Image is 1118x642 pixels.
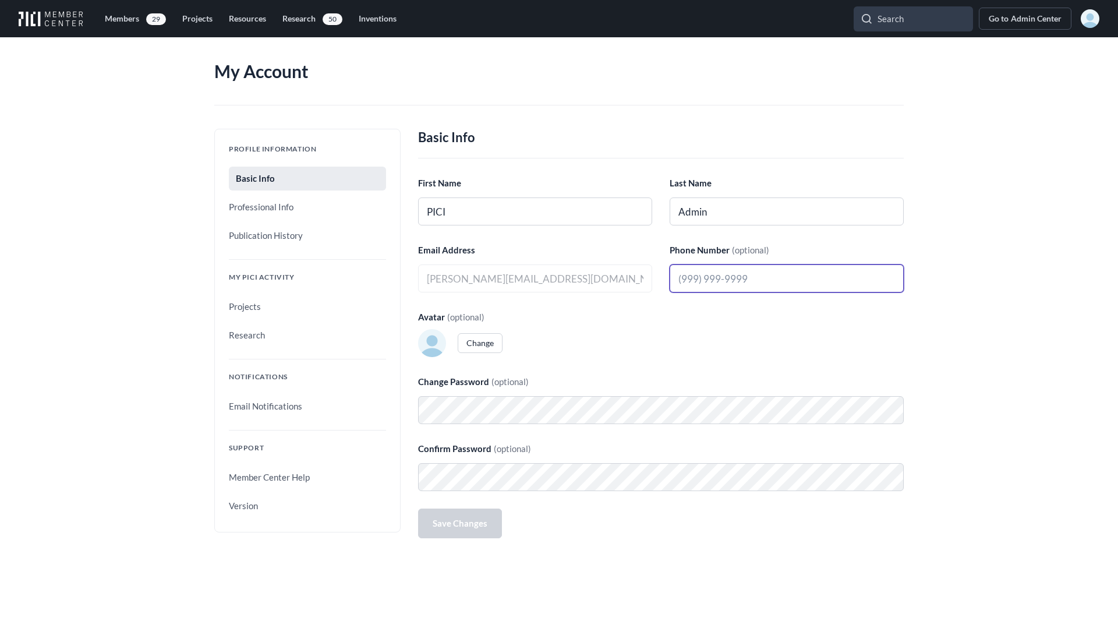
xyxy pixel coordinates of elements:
[418,176,652,191] label: First Name
[229,143,386,155] h3: Profile information
[418,264,652,292] input: Email Address
[854,6,973,31] input: Search
[19,11,83,26] img: Workflow
[146,13,166,25] span: 29
[229,394,386,418] a: Email Notifications
[98,8,173,30] a: Members29
[352,8,404,30] a: Inventions
[670,176,904,191] label: Last Name
[418,243,652,257] label: Email Address
[229,465,386,489] a: Member Center Help
[670,264,904,292] input: (999) 999-9999
[732,243,769,257] span: (optional)
[670,243,904,257] label: Phone Number
[494,442,531,456] span: (optional)
[229,167,386,191] a: Basic Info
[458,333,503,353] label: Change
[989,13,1011,24] span: Go to
[229,371,386,383] h3: Notifications
[214,37,904,105] h1: My Account
[447,310,484,324] span: (optional)
[491,375,529,389] span: (optional)
[418,310,904,324] label: Avatar
[229,494,386,518] a: Version
[418,197,652,225] input: First Name
[229,295,386,319] a: Projects
[418,129,904,158] h2: Basic Info
[1011,13,1062,24] span: Admin Center
[229,323,386,347] a: Research
[229,224,386,248] a: Publication History
[418,375,904,389] label: Change Password
[275,8,349,30] a: Research50
[175,8,220,30] a: Projects
[222,8,273,30] a: Resources
[229,195,386,219] a: Professional Info
[229,271,386,283] h3: My PICI activity
[979,8,1071,30] a: Go toAdmin Center
[323,13,342,25] span: 50
[418,442,904,456] label: Confirm Password
[670,197,904,225] input: Last Name
[229,442,386,454] h3: Support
